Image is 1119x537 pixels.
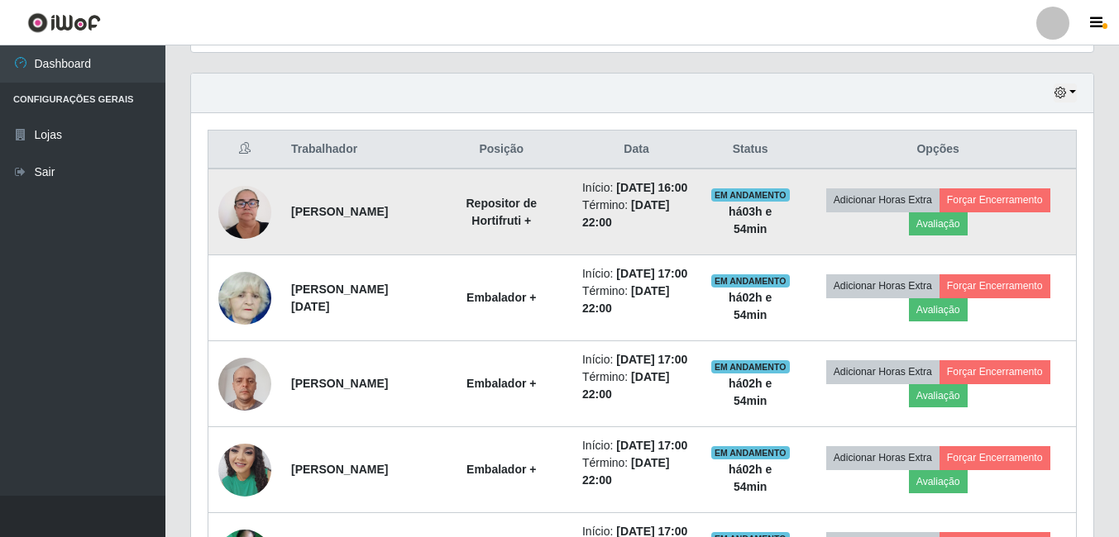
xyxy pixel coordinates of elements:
[466,463,536,476] strong: Embalador +
[826,446,940,469] button: Adicionar Horas Extra
[572,131,701,169] th: Data
[582,283,691,317] li: Término:
[582,265,691,283] li: Início:
[582,351,691,368] li: Início:
[291,377,388,390] strong: [PERSON_NAME]
[218,435,271,505] img: 1742396423884.jpeg
[218,177,271,247] img: 1756344259057.jpeg
[940,188,1050,211] button: Forçar Encerramento
[701,131,800,169] th: Status
[616,267,687,280] time: [DATE] 17:00
[291,283,388,313] strong: [PERSON_NAME][DATE]
[711,274,790,288] span: EM ANDAMENTO
[218,268,271,328] img: 1657005856097.jpeg
[940,274,1050,297] button: Forçar Encerramento
[582,368,691,403] li: Término:
[466,197,537,227] strong: Repositor de Hortifruti +
[909,384,968,407] button: Avaliação
[940,446,1050,469] button: Forçar Encerramento
[909,470,968,493] button: Avaliação
[826,274,940,297] button: Adicionar Horas Extra
[826,360,940,383] button: Adicionar Horas Extra
[291,205,388,218] strong: [PERSON_NAME]
[582,454,691,489] li: Término:
[711,188,790,202] span: EM ANDAMENTO
[582,197,691,231] li: Término:
[729,377,772,407] strong: há 02 h e 54 min
[431,131,572,169] th: Posição
[281,131,431,169] th: Trabalhador
[616,353,687,366] time: [DATE] 17:00
[466,291,536,304] strong: Embalador +
[800,131,1076,169] th: Opções
[940,360,1050,383] button: Forçar Encerramento
[729,205,772,235] strong: há 03 h e 54 min
[729,463,772,493] strong: há 02 h e 54 min
[826,188,940,211] button: Adicionar Horas Extra
[616,181,687,194] time: [DATE] 16:00
[466,377,536,390] strong: Embalador +
[291,463,388,476] strong: [PERSON_NAME]
[582,437,691,454] li: Início:
[909,298,968,321] button: Avaliação
[909,212,968,235] button: Avaliação
[729,291,772,321] strong: há 02 h e 54 min
[616,439,687,452] time: [DATE] 17:00
[711,360,790,373] span: EM ANDAMENTO
[218,349,271,419] img: 1723391026413.jpeg
[582,179,691,197] li: Início:
[711,446,790,459] span: EM ANDAMENTO
[27,12,101,33] img: CoreUI Logo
